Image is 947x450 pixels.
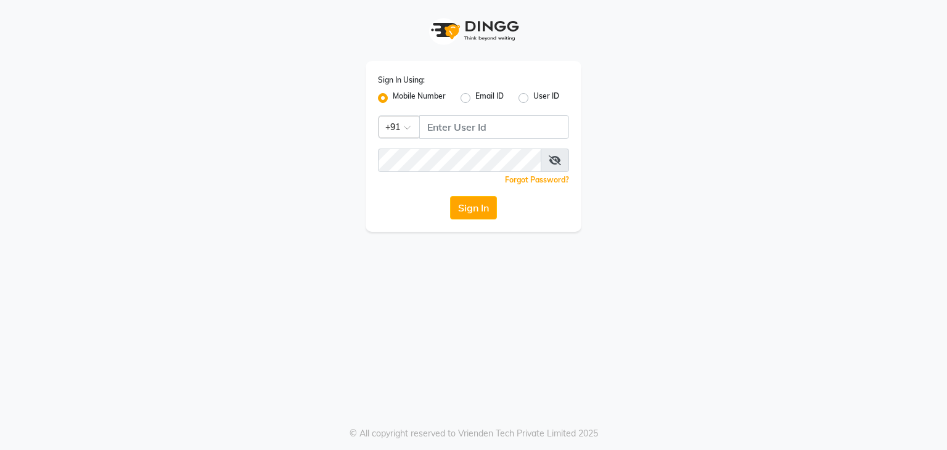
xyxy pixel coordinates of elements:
[393,91,446,105] label: Mobile Number
[378,75,425,86] label: Sign In Using:
[533,91,559,105] label: User ID
[450,196,497,219] button: Sign In
[378,149,541,172] input: Username
[505,175,569,184] a: Forgot Password?
[424,12,523,49] img: logo1.svg
[419,115,569,139] input: Username
[475,91,504,105] label: Email ID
